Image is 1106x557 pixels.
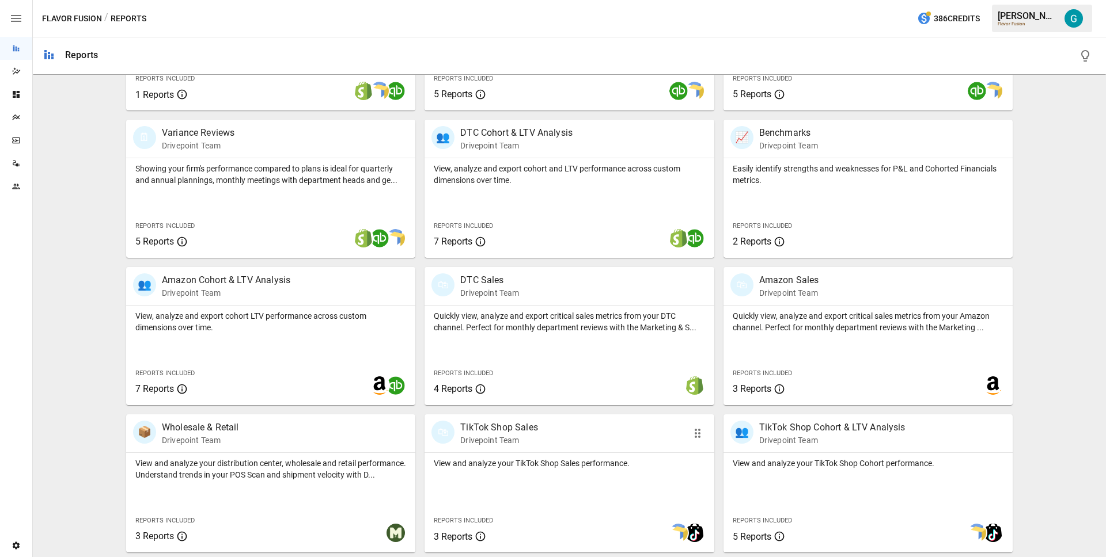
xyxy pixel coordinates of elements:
[434,369,493,377] span: Reports Included
[1058,2,1090,35] button: Gavin Acres
[733,369,792,377] span: Reports Included
[434,517,493,524] span: Reports Included
[759,126,818,140] p: Benchmarks
[135,236,174,247] span: 5 Reports
[1065,9,1083,28] img: Gavin Acres
[42,12,102,26] button: Flavor Fusion
[387,524,405,542] img: muffindata
[730,126,753,149] div: 📈
[460,140,573,151] p: Drivepoint Team
[162,140,234,151] p: Drivepoint Team
[730,273,753,296] div: 🛍
[162,273,290,287] p: Amazon Cohort & LTV Analysis
[984,376,1002,395] img: amazon
[733,310,1003,333] p: Quickly view, analyze and export critical sales metrics from your Amazon channel. Perfect for mon...
[460,287,519,299] p: Drivepoint Team
[431,126,454,149] div: 👥
[434,75,493,82] span: Reports Included
[135,222,195,230] span: Reports Included
[370,376,389,395] img: amazon
[733,236,771,247] span: 2 Reports
[733,531,771,542] span: 5 Reports
[460,421,538,434] p: TikTok Shop Sales
[354,82,373,100] img: shopify
[162,287,290,299] p: Drivepoint Team
[733,163,1003,186] p: Easily identify strengths and weaknesses for P&L and Cohorted Financials metrics.
[730,421,753,444] div: 👥
[370,229,389,247] img: quickbooks
[434,457,704,469] p: View and analyze your TikTok Shop Sales performance.
[431,421,454,444] div: 🛍
[460,434,538,446] p: Drivepoint Team
[135,89,174,100] span: 1 Reports
[434,236,472,247] span: 7 Reports
[387,229,405,247] img: smart model
[934,12,980,26] span: 386 Credits
[998,21,1058,26] div: Flavor Fusion
[135,383,174,394] span: 7 Reports
[685,376,704,395] img: shopify
[998,10,1058,21] div: [PERSON_NAME]
[162,421,239,434] p: Wholesale & Retail
[912,8,984,29] button: 386Credits
[434,163,704,186] p: View, analyze and export cohort and LTV performance across custom dimensions over time.
[434,383,472,394] span: 4 Reports
[104,12,108,26] div: /
[387,82,405,100] img: quickbooks
[669,229,688,247] img: shopify
[733,75,792,82] span: Reports Included
[759,273,819,287] p: Amazon Sales
[759,140,818,151] p: Drivepoint Team
[733,457,1003,469] p: View and analyze your TikTok Shop Cohort performance.
[968,524,986,542] img: smart model
[759,421,906,434] p: TikTok Shop Cohort & LTV Analysis
[133,421,156,444] div: 📦
[135,457,406,480] p: View and analyze your distribution center, wholesale and retail performance. Understand trends in...
[685,82,704,100] img: smart model
[669,524,688,542] img: smart model
[968,82,986,100] img: quickbooks
[370,82,389,100] img: smart model
[733,222,792,230] span: Reports Included
[669,82,688,100] img: quickbooks
[685,524,704,542] img: tiktok
[65,49,98,60] div: Reports
[434,222,493,230] span: Reports Included
[162,126,234,140] p: Variance Reviews
[733,89,771,100] span: 5 Reports
[434,310,704,333] p: Quickly view, analyze and export critical sales metrics from your DTC channel. Perfect for monthl...
[434,531,472,542] span: 3 Reports
[135,310,406,333] p: View, analyze and export cohort LTV performance across custom dimensions over time.
[984,82,1002,100] img: smart model
[354,229,373,247] img: shopify
[135,369,195,377] span: Reports Included
[431,273,454,296] div: 🛍
[460,273,519,287] p: DTC Sales
[733,517,792,524] span: Reports Included
[133,273,156,296] div: 👥
[135,531,174,541] span: 3 Reports
[460,126,573,140] p: DTC Cohort & LTV Analysis
[135,163,406,186] p: Showing your firm's performance compared to plans is ideal for quarterly and annual plannings, mo...
[685,229,704,247] img: quickbooks
[759,434,906,446] p: Drivepoint Team
[759,287,819,299] p: Drivepoint Team
[387,376,405,395] img: quickbooks
[133,126,156,149] div: 🗓
[984,524,1002,542] img: tiktok
[135,75,195,82] span: Reports Included
[733,383,771,394] span: 3 Reports
[434,89,472,100] span: 5 Reports
[162,434,239,446] p: Drivepoint Team
[135,517,195,524] span: Reports Included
